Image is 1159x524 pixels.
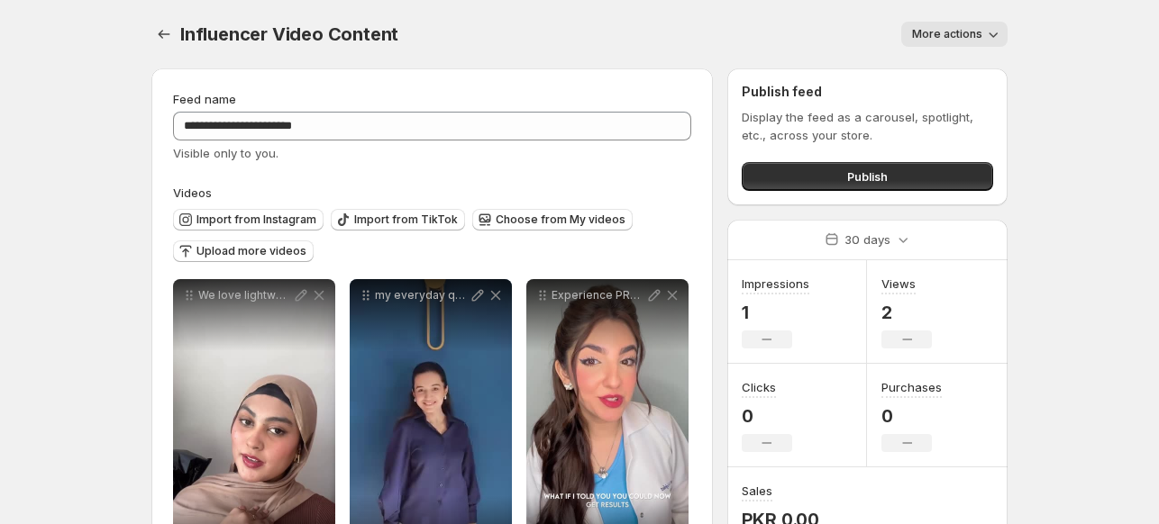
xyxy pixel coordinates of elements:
p: 0 [881,405,942,427]
span: Influencer Video Content [180,23,398,45]
h3: Purchases [881,378,942,396]
p: Experience PRP-like results with Tressfix Backed by research and trusted by dermatologists Tressf... [552,288,645,303]
span: Videos [173,185,212,200]
span: Import from TikTok [354,212,458,227]
p: 30 days [844,230,890,248]
p: 1 [742,302,809,323]
span: Publish [847,167,888,185]
button: Import from Instagram [173,209,324,230]
p: We love lightweight sunscreen and oil-controlling serum [198,288,292,303]
span: Import from Instagram [196,212,316,227]
button: Choose from My videos [472,209,633,230]
p: my everyday quick fix redermaesthetics [375,288,469,303]
button: Import from TikTok [331,209,465,230]
span: Visible only to you. [173,146,278,160]
span: Choose from My videos [496,212,625,227]
span: Feed name [173,92,236,106]
h3: Clicks [742,378,776,396]
button: Upload more videos [173,240,314,262]
button: Settings [151,22,177,47]
button: Publish [742,162,993,191]
h2: Publish feed [742,83,993,101]
p: 2 [881,302,932,323]
button: More actions [901,22,1008,47]
h3: Sales [742,482,772,500]
p: Display the feed as a carousel, spotlight, etc., across your store. [742,108,993,144]
h3: Impressions [742,275,809,293]
p: 0 [742,405,792,427]
span: Upload more videos [196,244,306,258]
span: More actions [912,27,982,41]
h3: Views [881,275,916,293]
